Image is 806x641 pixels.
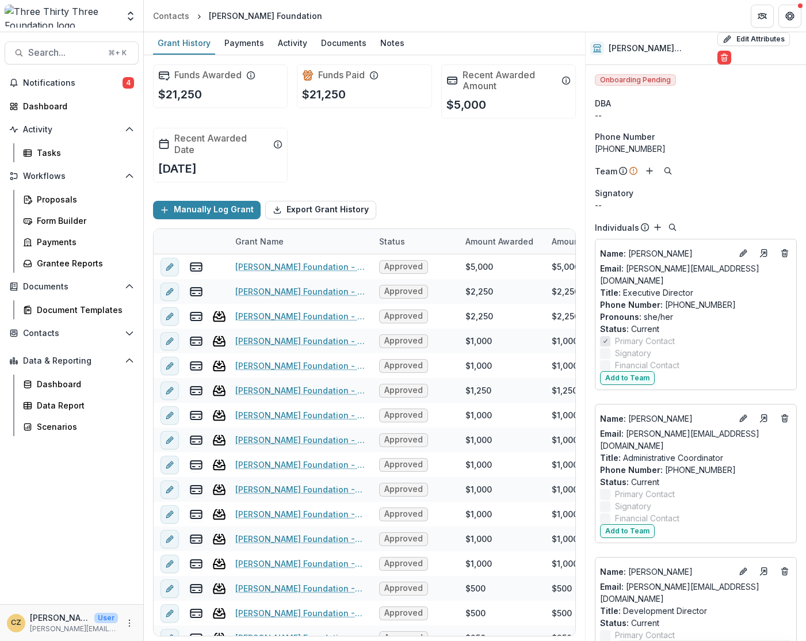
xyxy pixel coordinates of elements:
p: [PERSON_NAME][EMAIL_ADDRESS][DOMAIN_NAME] [30,624,118,634]
div: $2,250 [465,310,493,322]
nav: breadcrumb [148,7,327,24]
span: Financial Contact [615,359,679,371]
div: $1,000 [465,335,492,347]
span: Approved [384,534,423,544]
button: view-payments [189,358,203,372]
a: Documents [316,32,371,55]
span: Approved [384,484,423,494]
button: Open Data & Reporting [5,352,139,370]
h2: Recent Awarded Date [174,133,269,155]
a: Go to contact [755,244,773,262]
div: Data Report [37,399,129,411]
div: $1,000 [552,533,578,545]
div: $1,000 [552,434,578,446]
button: Search... [5,41,139,64]
button: Open Activity [5,120,139,139]
p: Administrative Coordinator [600,452,792,464]
span: Approved [384,608,423,618]
div: Amount Awarded [459,229,545,254]
p: Current [600,617,792,629]
a: Name: [PERSON_NAME] [600,566,732,578]
p: [PERSON_NAME] [30,612,90,624]
span: Primary Contact [615,629,675,641]
span: Status : [600,618,629,628]
button: Search [661,164,675,178]
a: Go to contact [755,562,773,581]
div: Dashboard [37,378,129,390]
button: Search [666,220,679,234]
span: Onboarding Pending [595,74,676,86]
button: edit [161,480,179,498]
a: [PERSON_NAME] Foundation -Grant - [DATE] [235,508,365,520]
div: Payments [37,236,129,248]
div: $1,000 [552,508,578,520]
a: [PERSON_NAME] Foundation -Grant - [DATE] [235,607,365,619]
button: view-payments [189,556,203,570]
span: Approved [384,361,423,371]
span: Name : [600,249,626,258]
button: Notifications4 [5,74,139,92]
div: $1,250 [552,384,578,396]
p: $21,250 [302,86,346,103]
div: Christine Zachai [11,619,21,627]
button: view-payments [189,606,203,620]
div: Grant Name [228,229,372,254]
a: [PERSON_NAME] Foundation - Community - 2016 [235,459,365,471]
div: Dashboard [23,100,129,112]
button: edit [161,331,179,350]
span: Pronouns : [600,312,641,322]
a: [PERSON_NAME] Foundation -Grant - [DATE] [235,533,365,545]
button: edit [161,282,179,300]
span: Signatory [615,500,651,512]
button: view-payments [189,482,203,496]
span: DBA [595,97,611,109]
button: edit [161,307,179,325]
a: Contacts [148,7,194,24]
p: Executive Director [600,287,792,299]
span: Activity [23,125,120,135]
span: Status : [600,324,629,334]
a: Email: [PERSON_NAME][EMAIL_ADDRESS][DOMAIN_NAME] [600,581,792,605]
a: [PERSON_NAME] Foundation -Grant - [DATE] [235,582,365,594]
div: [PERSON_NAME] Foundation [209,10,322,22]
button: Edit [736,411,750,425]
span: Phone Number : [600,465,663,475]
span: Primary Contact [615,488,675,500]
div: [PHONE_NUMBER] [595,143,797,155]
span: Title : [600,288,621,297]
button: edit [161,381,179,399]
button: Partners [751,5,774,28]
button: view-payments [189,457,203,471]
span: Signatory [595,187,633,199]
p: $21,250 [158,86,202,103]
button: Add [651,220,664,234]
button: Get Help [778,5,801,28]
div: Contacts [153,10,189,22]
span: Workflows [23,171,120,181]
div: Status [372,235,412,247]
button: edit [161,529,179,548]
span: Signatory [615,347,651,359]
div: Scenarios [37,421,129,433]
div: Tasks [37,147,129,159]
button: edit [161,579,179,597]
div: Amount Awarded [459,235,540,247]
div: $2,250 [465,285,493,297]
button: view-payments [189,383,203,397]
button: edit [161,356,179,375]
a: Scenarios [18,417,139,436]
button: Add to Team [600,524,655,538]
div: Proposals [37,193,129,205]
span: Approved [384,509,423,519]
div: Grant History [153,35,215,51]
p: [PHONE_NUMBER] [600,299,792,311]
div: $1,000 [552,459,578,471]
p: Team [595,165,617,177]
div: $500 [552,607,572,619]
button: view-payments [189,284,203,298]
div: $1,000 [465,483,492,495]
div: Documents [316,35,371,51]
button: Open entity switcher [123,5,139,28]
a: Form Builder [18,211,139,230]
